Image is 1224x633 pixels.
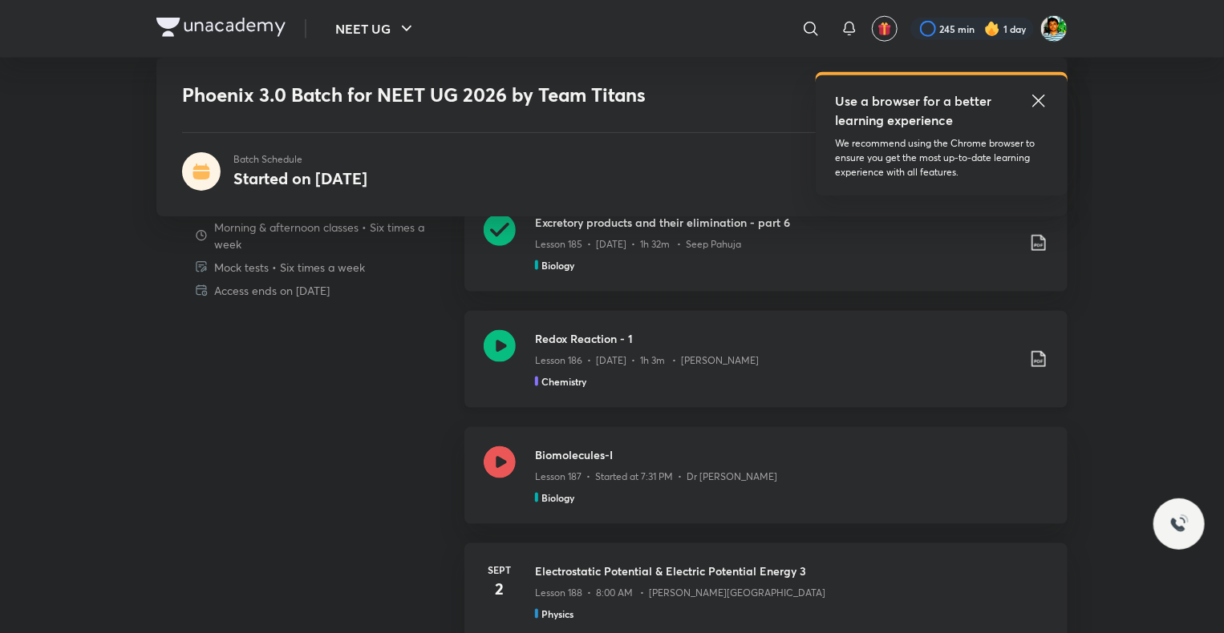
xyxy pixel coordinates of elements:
p: Lesson 186 • [DATE] • 1h 3m • [PERSON_NAME] [535,353,759,368]
p: Lesson 185 • [DATE] • 1h 32m • Seep Pahuja [535,237,741,252]
h3: Biomolecules-I [535,446,1048,463]
a: Redox Reaction - 1Lesson 186 • [DATE] • 1h 3m • [PERSON_NAME]Chemistry [464,311,1068,427]
a: Company Logo [156,18,286,41]
img: ttu [1169,514,1189,534]
p: Lesson 188 • 8:00 AM • [PERSON_NAME][GEOGRAPHIC_DATA] [535,586,825,600]
p: Batch Schedule [233,152,367,167]
p: We recommend using the Chrome browser to ensure you get the most up-to-date learning experience w... [835,136,1048,179]
p: Lesson 187 • Started at 7:31 PM • Dr [PERSON_NAME] [535,470,777,484]
h5: Biology [541,258,574,272]
h3: Excretory products and their elimination - part 6 [535,214,1016,231]
h1: Phoenix 3.0 Batch for NEET UG 2026 by Team Titans [182,83,810,107]
h5: Chemistry [541,374,586,389]
img: streak [984,21,1000,37]
h4: Started on [DATE] [233,167,367,189]
p: Morning & afternoon classes • Six times a week [214,219,452,252]
h3: Redox Reaction - 1 [535,330,1016,347]
button: NEET UG [326,13,426,45]
img: Company Logo [156,18,286,37]
h3: Electrostatic Potential & Electric Potential Energy 3 [535,562,1048,579]
h5: Biology [541,490,574,505]
img: Mehul Ghosh [1040,15,1068,42]
a: Biomolecules-ILesson 187 • Started at 7:31 PM • Dr [PERSON_NAME]Biology [464,427,1068,543]
p: Mock tests • Six times a week [214,259,365,276]
h5: Physics [541,607,573,621]
button: avatar [872,16,898,42]
h4: 2 [484,577,516,601]
img: avatar [877,22,892,36]
p: Access ends on [DATE] [214,282,330,299]
h6: Sept [484,562,516,577]
h5: Use a browser for a better learning experience [835,91,995,130]
a: Excretory products and their elimination - part 6Lesson 185 • [DATE] • 1h 32m • Seep PahujaBiology [464,195,1068,311]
